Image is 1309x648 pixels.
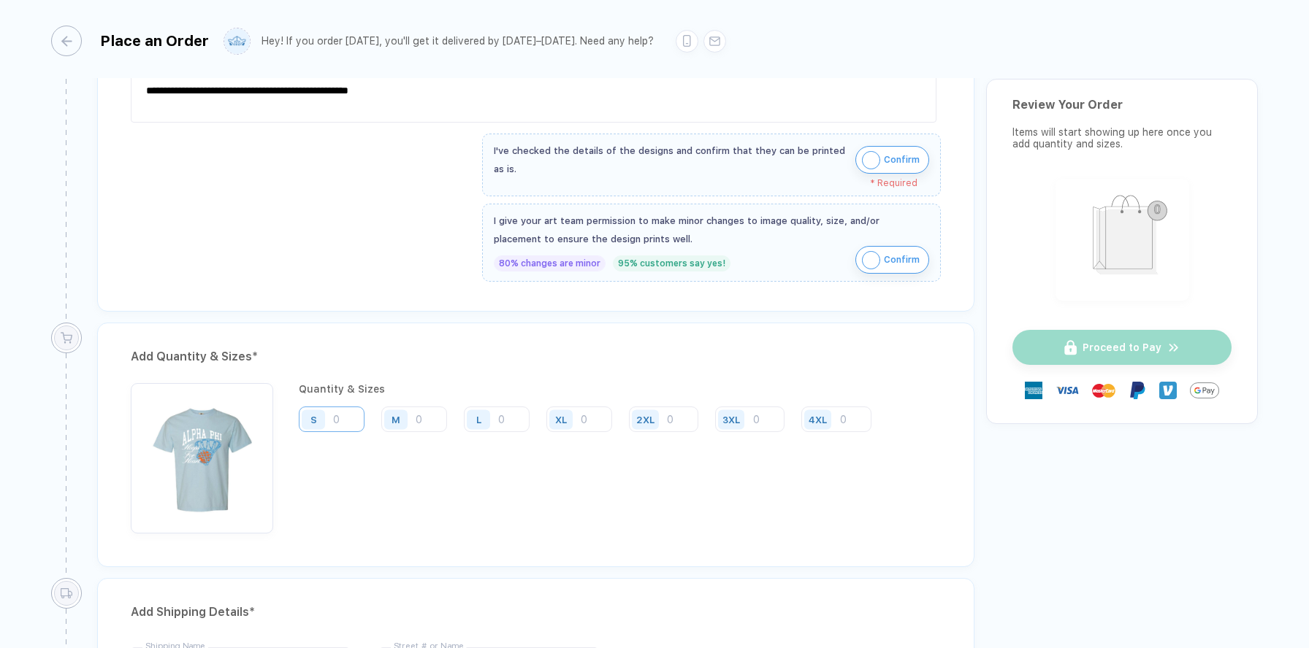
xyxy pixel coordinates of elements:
[1092,379,1115,402] img: master-card
[1012,126,1232,150] div: Items will start showing up here once you add quantity and sizes.
[613,255,730,271] div: 95% customers say yes!
[262,35,654,47] div: Hey! If you order [DATE], you'll get it delivered by [DATE]–[DATE]. Need any help?
[1062,185,1183,291] img: shopping_bag.png
[862,151,880,169] img: icon
[494,212,929,248] div: I give your art team permission to make minor changes to image quality, size, and/or placement to...
[299,383,882,395] div: Quantity & Sizes
[862,251,880,269] img: icon
[636,414,654,425] div: 2XL
[1012,98,1232,112] div: Review Your Order
[1159,382,1177,399] img: Venmo
[138,390,266,518] img: 1759958623728falfs_nt_front.png
[224,28,250,54] img: user profile
[855,146,929,174] button: iconConfirm
[884,248,920,271] span: Confirm
[555,414,567,425] div: XL
[1056,379,1079,402] img: visa
[476,414,481,425] div: L
[809,414,827,425] div: 4XL
[1190,376,1219,405] img: GPay
[855,246,929,274] button: iconConfirm
[1129,382,1146,399] img: Paypal
[494,178,917,188] div: * Required
[131,601,941,624] div: Add Shipping Details
[100,32,209,50] div: Place an Order
[1025,382,1042,399] img: express
[722,414,740,425] div: 3XL
[310,414,317,425] div: S
[131,345,941,369] div: Add Quantity & Sizes
[392,414,400,425] div: M
[494,142,848,178] div: I've checked the details of the designs and confirm that they can be printed as is.
[494,255,606,271] div: 80% changes are minor
[884,148,920,171] span: Confirm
